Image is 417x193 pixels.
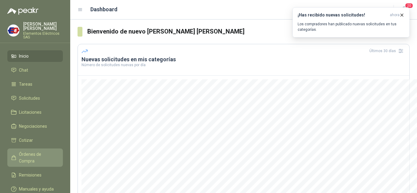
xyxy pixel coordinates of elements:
span: Chat [19,67,28,73]
span: Solicitudes [19,95,40,102]
a: Tareas [7,78,63,90]
p: Los compradores han publicado nuevas solicitudes en tus categorías. [298,21,404,32]
a: Chat [7,64,63,76]
img: Company Logo [8,25,19,36]
p: [PERSON_NAME] [PERSON_NAME] [23,22,63,30]
a: Licitaciones [7,106,63,118]
p: Número de solicitudes nuevas por día [82,63,406,67]
a: Remisiones [7,169,63,181]
h3: Nuevas solicitudes en mis categorías [82,56,406,63]
button: 20 [399,4,410,15]
h3: Bienvenido de nuevo [PERSON_NAME] [PERSON_NAME] [87,27,410,36]
span: 20 [405,3,413,9]
h1: Dashboard [90,5,118,14]
p: Elementos Eléctricos SAS [23,32,63,39]
span: Inicio [19,53,29,59]
h3: ¡Has recibido nuevas solicitudes! [298,13,387,18]
a: Negociaciones [7,120,63,132]
div: Últimos 30 días [369,46,406,56]
button: ¡Has recibido nuevas solicitudes!ahora Los compradores han publicado nuevas solicitudes en tus ca... [292,7,410,38]
a: Solicitudes [7,92,63,104]
span: Manuales y ayuda [19,186,54,192]
span: ahora [390,13,400,18]
span: Órdenes de Compra [19,151,57,164]
span: Cotizar [19,137,33,144]
span: Remisiones [19,172,42,178]
a: Inicio [7,50,63,62]
a: Cotizar [7,134,63,146]
a: Órdenes de Compra [7,148,63,167]
span: Negociaciones [19,123,47,130]
span: Tareas [19,81,32,88]
span: Licitaciones [19,109,42,116]
img: Logo peakr [7,7,38,15]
